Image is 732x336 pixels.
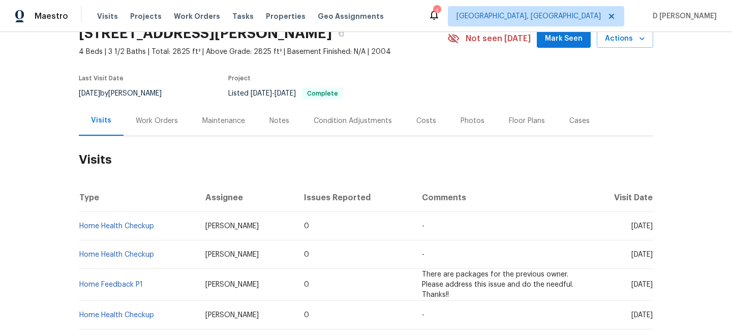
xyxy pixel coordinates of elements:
a: Home Health Checkup [79,251,154,258]
span: Properties [266,11,306,21]
div: Work Orders [136,116,178,126]
div: Maintenance [202,116,245,126]
span: Maestro [35,11,68,21]
span: [PERSON_NAME] [205,312,259,319]
span: [DATE] [79,90,100,97]
span: [DATE] [631,281,653,288]
span: - [422,223,424,230]
div: Visits [91,115,111,126]
span: Work Orders [174,11,220,21]
span: [DATE] [631,223,653,230]
span: Last Visit Date [79,75,124,81]
span: - [422,251,424,258]
div: by [PERSON_NAME] [79,87,174,100]
div: Photos [461,116,484,126]
span: [DATE] [631,251,653,258]
div: Floor Plans [509,116,545,126]
a: Home Health Checkup [79,312,154,319]
a: Home Health Checkup [79,223,154,230]
span: 0 [304,251,309,258]
span: [DATE] [274,90,296,97]
span: Actions [605,33,645,45]
span: 4 Beds | 3 1/2 Baths | Total: 2825 ft² | Above Grade: 2825 ft² | Basement Finished: N/A | 2004 [79,47,447,57]
th: Visit Date [586,184,653,212]
div: Notes [269,116,289,126]
span: [DATE] [631,312,653,319]
span: Geo Assignments [318,11,384,21]
span: - [251,90,296,97]
th: Assignee [197,184,296,212]
span: [DATE] [251,90,272,97]
h2: Visits [79,136,653,184]
h2: [STREET_ADDRESS][PERSON_NAME] [79,28,332,39]
span: [PERSON_NAME] [205,251,259,258]
div: Costs [416,116,436,126]
span: Listed [228,90,343,97]
span: There are packages for the previous owner. Please address this issue and do the needful. Thanks!! [422,271,573,298]
span: D [PERSON_NAME] [649,11,717,21]
span: [PERSON_NAME] [205,281,259,288]
button: Mark Seen [537,29,591,48]
span: 0 [304,223,309,230]
span: [GEOGRAPHIC_DATA], [GEOGRAPHIC_DATA] [456,11,601,21]
span: 0 [304,312,309,319]
span: Tasks [232,13,254,20]
th: Comments [414,184,586,212]
span: Projects [130,11,162,21]
span: [PERSON_NAME] [205,223,259,230]
span: Visits [97,11,118,21]
th: Type [79,184,197,212]
span: Mark Seen [545,33,583,45]
span: Project [228,75,251,81]
div: Cases [569,116,590,126]
span: Complete [303,90,342,97]
button: Actions [597,29,653,48]
span: 0 [304,281,309,288]
a: Home Feedback P1 [79,281,143,288]
div: Condition Adjustments [314,116,392,126]
div: 1 [433,6,440,16]
span: Not seen [DATE] [466,34,531,44]
button: Copy Address [332,24,350,43]
th: Issues Reported [296,184,413,212]
span: - [422,312,424,319]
